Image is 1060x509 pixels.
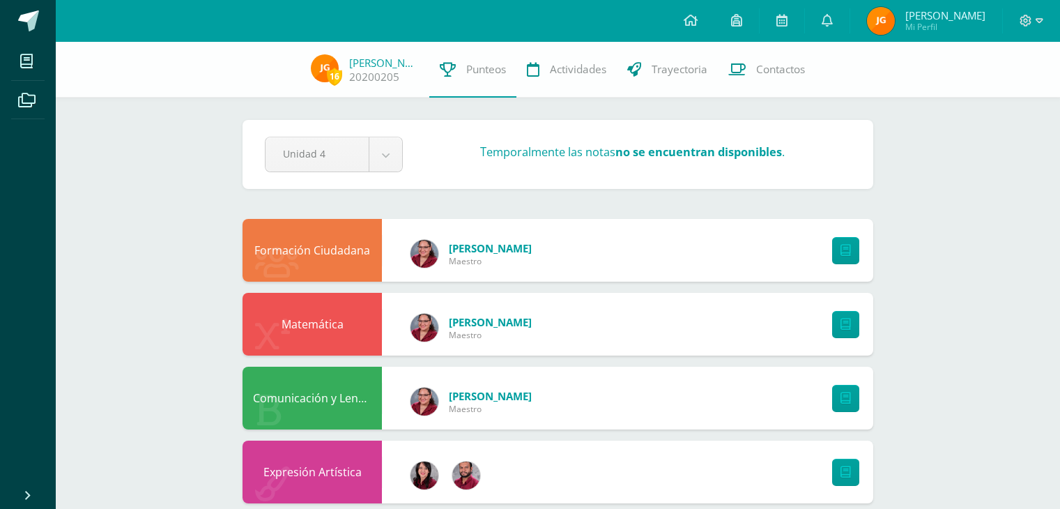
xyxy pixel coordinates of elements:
img: 2bc7bb8f305176af3f8503723f7642e6.png [867,7,895,35]
span: [PERSON_NAME] [449,315,532,329]
a: Unidad 4 [266,137,402,172]
a: 20200205 [349,70,399,84]
div: Expresión Artística [243,441,382,503]
strong: no se encuentran disponibles [615,144,782,160]
span: Unidad 4 [283,137,351,170]
img: ced593bbe059b44c48742505438c54e8.png [410,388,438,416]
img: ced593bbe059b44c48742505438c54e8.png [410,314,438,342]
span: [PERSON_NAME] [449,241,532,255]
span: Contactos [756,62,805,77]
span: Punteos [466,62,506,77]
img: 2bc7bb8f305176af3f8503723f7642e6.png [311,54,339,82]
span: [PERSON_NAME] [905,8,985,22]
a: Trayectoria [617,42,718,98]
div: Formación Ciudadana [243,219,382,282]
span: Maestro [449,255,532,267]
div: Matemática [243,293,382,356]
img: 97d0c8fa0986aa0795e6411a21920e60.png [410,462,438,489]
a: [PERSON_NAME] [349,56,419,70]
div: Comunicación y Lenguaje,Idioma Español [243,367,382,430]
span: Mi Perfil [905,21,985,33]
span: Trayectoria [652,62,707,77]
span: 16 [327,68,342,85]
a: Punteos [429,42,516,98]
span: Maestro [449,403,532,415]
img: 5d51c81de9bbb3fffc4019618d736967.png [452,462,480,489]
img: ced593bbe059b44c48742505438c54e8.png [410,240,438,268]
h3: Temporalmente las notas . [480,144,785,160]
span: [PERSON_NAME] [449,389,532,403]
a: Contactos [718,42,815,98]
a: Actividades [516,42,617,98]
span: Maestro [449,329,532,341]
span: Actividades [550,62,606,77]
